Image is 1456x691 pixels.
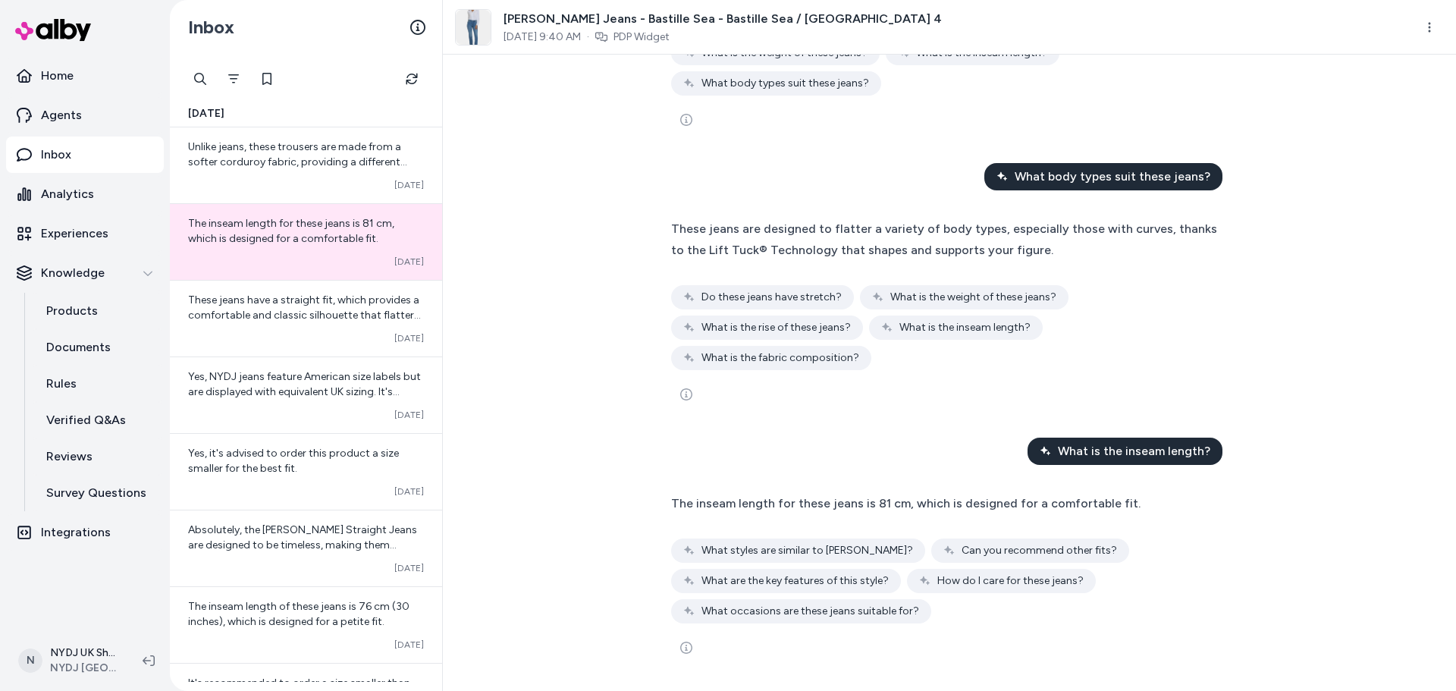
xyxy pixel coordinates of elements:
[188,140,407,199] span: Unlike jeans, these trousers are made from a softer corduroy fabric, providing a different textur...
[394,409,424,421] span: [DATE]
[504,30,581,45] span: [DATE] 9:40 AM
[188,523,417,567] span: Absolutely, the [PERSON_NAME] Straight Jeans are designed to be timeless, making them suitable fo...
[188,16,234,39] h2: Inbox
[701,604,919,619] span: What occasions are these jeans suitable for?
[671,105,701,135] button: See more
[701,573,889,589] span: What are the key features of this style?
[188,217,394,245] span: The inseam length for these jeans is 81 cm, which is designed for a comfortable fit.
[701,320,851,335] span: What is the rise of these jeans?
[394,562,424,574] span: [DATE]
[188,370,421,413] span: Yes, NYDJ jeans feature American size labels but are displayed with equivalent UK sizing. It's re...
[6,215,164,252] a: Experiences
[170,203,442,280] a: The inseam length for these jeans is 81 cm, which is designed for a comfortable fit.[DATE]
[31,475,164,511] a: Survey Questions
[6,514,164,551] a: Integrations
[671,221,1217,257] span: These jeans are designed to flatter a variety of body types, especially those with curves, thanks...
[31,402,164,438] a: Verified Q&As
[31,366,164,402] a: Rules
[937,573,1084,589] span: How do I care for these jeans?
[671,496,1141,510] span: The inseam length for these jeans is 81 cm, which is designed for a comfortable fit.
[613,30,670,45] a: PDP Widget
[41,146,71,164] p: Inbox
[170,280,442,356] a: These jeans have a straight fit, which provides a comfortable and classic silhouette that flatter...
[890,290,1056,305] span: What is the weight of these jeans?
[170,433,442,510] a: Yes, it's advised to order this product a size smaller for the best fit.[DATE]
[46,411,126,429] p: Verified Q&As
[31,438,164,475] a: Reviews
[397,64,427,94] button: Refresh
[962,543,1117,558] span: Can you recommend other fits?
[456,10,491,45] img: MGWRMS9301_2025671_1.jpg
[1015,168,1210,186] span: What body types suit these jeans?
[188,294,421,337] span: These jeans have a straight fit, which provides a comfortable and classic silhouette that flatter...
[899,320,1031,335] span: What is the inseam length?
[6,97,164,133] a: Agents
[671,379,701,410] button: See more
[18,649,42,673] span: N
[50,661,118,676] span: NYDJ [GEOGRAPHIC_DATA]
[394,332,424,344] span: [DATE]
[170,356,442,433] a: Yes, NYDJ jeans feature American size labels but are displayed with equivalent UK sizing. It's re...
[701,76,869,91] span: What body types suit these jeans?
[701,350,859,366] span: What is the fabric composition?
[394,639,424,651] span: [DATE]
[41,523,111,542] p: Integrations
[46,484,146,502] p: Survey Questions
[188,447,399,475] span: Yes, it's advised to order this product a size smaller for the best fit.
[188,106,224,121] span: [DATE]
[41,225,108,243] p: Experiences
[9,636,130,685] button: NNYDJ UK ShopifyNYDJ [GEOGRAPHIC_DATA]
[701,290,842,305] span: Do these jeans have stretch?
[1058,442,1210,460] span: What is the inseam length?
[170,127,442,203] a: Unlike jeans, these trousers are made from a softer corduroy fabric, providing a different textur...
[46,302,98,320] p: Products
[587,30,589,45] span: ·
[41,106,82,124] p: Agents
[6,176,164,212] a: Analytics
[15,19,91,41] img: alby Logo
[394,179,424,191] span: [DATE]
[671,633,701,663] button: See more
[46,448,93,466] p: Reviews
[394,485,424,498] span: [DATE]
[394,256,424,268] span: [DATE]
[46,375,77,393] p: Rules
[6,137,164,173] a: Inbox
[31,329,164,366] a: Documents
[504,10,942,28] span: [PERSON_NAME] Jeans - Bastille Sea - Bastille Sea / [GEOGRAPHIC_DATA] 4
[50,645,118,661] p: NYDJ UK Shopify
[41,185,94,203] p: Analytics
[6,58,164,94] a: Home
[41,264,105,282] p: Knowledge
[46,338,111,356] p: Documents
[701,543,913,558] span: What styles are similar to [PERSON_NAME]?
[6,255,164,291] button: Knowledge
[170,586,442,663] a: The inseam length of these jeans is 76 cm (30 inches), which is designed for a petite fit.[DATE]
[170,510,442,586] a: Absolutely, the [PERSON_NAME] Straight Jeans are designed to be timeless, making them suitable fo...
[31,293,164,329] a: Products
[41,67,74,85] p: Home
[188,600,409,628] span: The inseam length of these jeans is 76 cm (30 inches), which is designed for a petite fit.
[218,64,249,94] button: Filter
